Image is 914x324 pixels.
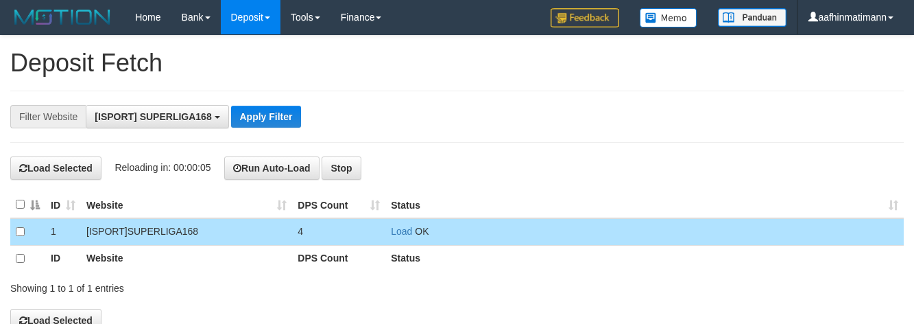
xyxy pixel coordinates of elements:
th: Status: activate to sort column ascending [385,192,904,218]
div: Filter Website [10,105,86,128]
th: DPS Count: activate to sort column ascending [292,192,385,218]
span: 4 [298,226,303,237]
div: Showing 1 to 1 of 1 entries [10,276,370,295]
th: Website: activate to sort column ascending [81,192,292,218]
button: Run Auto-Load [224,157,320,180]
span: Reloading in: 00:00:05 [115,162,211,173]
td: [ISPORT] SUPERLIGA168 [81,218,292,246]
button: Apply Filter [231,106,300,128]
img: Button%20Memo.svg [640,8,697,27]
th: ID: activate to sort column ascending [45,192,81,218]
button: Load Selected [10,157,101,180]
button: [ISPORT] SUPERLIGA168 [86,105,228,128]
img: MOTION_logo.png [10,7,115,27]
img: panduan.png [718,8,786,27]
a: Load [391,226,412,237]
th: Status [385,245,904,272]
h1: Deposit Fetch [10,49,904,77]
button: Stop [322,157,361,180]
td: 1 [45,218,81,246]
span: OK [415,226,429,237]
img: Feedback.jpg [551,8,619,27]
th: ID [45,245,81,272]
span: [ISPORT] SUPERLIGA168 [95,111,211,122]
th: DPS Count [292,245,385,272]
th: Website [81,245,292,272]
